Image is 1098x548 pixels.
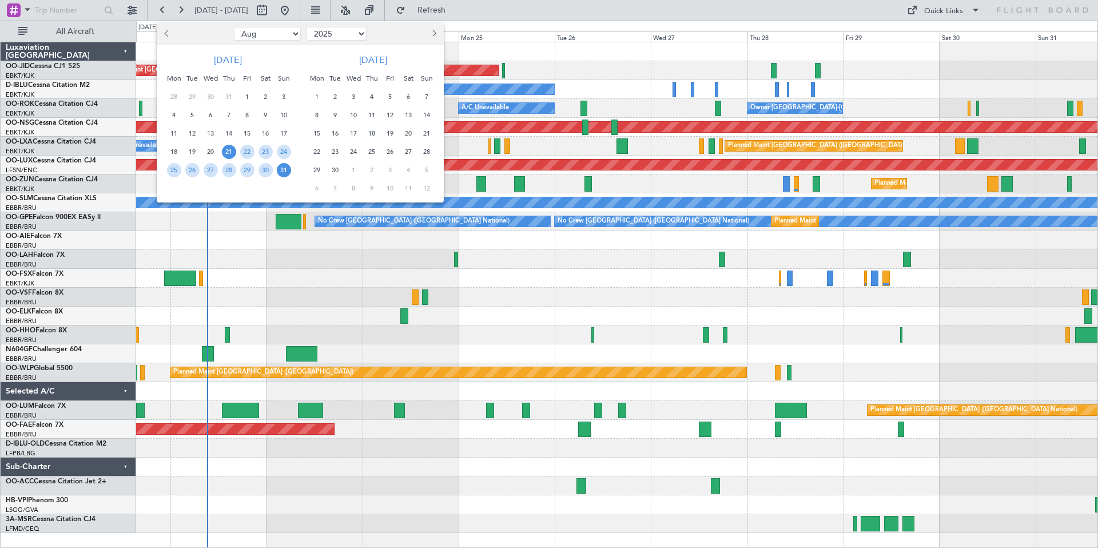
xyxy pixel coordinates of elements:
[308,88,326,106] div: 1-9-2025
[365,108,379,122] span: 11
[183,106,201,124] div: 5-8-2025
[308,179,326,197] div: 6-10-2025
[328,145,343,159] span: 23
[344,161,363,179] div: 1-10-2025
[256,142,274,161] div: 23-8-2025
[238,161,256,179] div: 29-8-2025
[383,126,397,141] span: 19
[401,163,416,177] span: 4
[363,88,381,106] div: 4-9-2025
[240,163,254,177] span: 29
[256,88,274,106] div: 2-8-2025
[363,124,381,142] div: 18-9-2025
[238,69,256,88] div: Fri
[328,181,343,196] span: 7
[310,145,324,159] span: 22
[383,163,397,177] span: 3
[185,145,200,159] span: 19
[381,106,399,124] div: 12-9-2025
[344,124,363,142] div: 17-9-2025
[381,69,399,88] div: Fri
[185,108,200,122] span: 5
[401,181,416,196] span: 11
[417,106,436,124] div: 14-9-2025
[258,90,273,104] span: 2
[201,88,220,106] div: 30-7-2025
[183,142,201,161] div: 19-8-2025
[310,126,324,141] span: 15
[401,90,416,104] span: 6
[381,161,399,179] div: 3-10-2025
[222,108,236,122] span: 7
[238,124,256,142] div: 15-8-2025
[277,163,291,177] span: 31
[363,69,381,88] div: Thu
[328,108,343,122] span: 9
[222,145,236,159] span: 21
[167,108,181,122] span: 4
[183,161,201,179] div: 26-8-2025
[326,88,344,106] div: 2-9-2025
[201,106,220,124] div: 6-8-2025
[220,88,238,106] div: 31-7-2025
[344,142,363,161] div: 24-9-2025
[381,142,399,161] div: 26-9-2025
[240,126,254,141] span: 15
[363,106,381,124] div: 11-9-2025
[363,161,381,179] div: 2-10-2025
[310,163,324,177] span: 29
[381,179,399,197] div: 10-10-2025
[165,106,183,124] div: 4-8-2025
[234,27,301,41] select: Select month
[420,163,434,177] span: 5
[328,90,343,104] span: 2
[363,142,381,161] div: 25-9-2025
[165,142,183,161] div: 18-8-2025
[220,69,238,88] div: Thu
[220,124,238,142] div: 14-8-2025
[204,108,218,122] span: 6
[274,161,293,179] div: 31-8-2025
[417,69,436,88] div: Sun
[420,145,434,159] span: 28
[326,179,344,197] div: 7-10-2025
[365,181,379,196] span: 9
[417,124,436,142] div: 21-9-2025
[220,142,238,161] div: 21-8-2025
[307,27,367,41] select: Select year
[383,181,397,196] span: 10
[308,124,326,142] div: 15-9-2025
[256,106,274,124] div: 9-8-2025
[183,88,201,106] div: 29-7-2025
[347,126,361,141] span: 17
[420,90,434,104] span: 7
[258,126,273,141] span: 16
[308,161,326,179] div: 29-9-2025
[326,142,344,161] div: 23-9-2025
[399,124,417,142] div: 20-9-2025
[326,124,344,142] div: 16-9-2025
[310,108,324,122] span: 8
[185,90,200,104] span: 29
[383,90,397,104] span: 5
[328,163,343,177] span: 30
[347,90,361,104] span: 3
[277,126,291,141] span: 17
[310,181,324,196] span: 6
[399,161,417,179] div: 4-10-2025
[401,126,416,141] span: 20
[399,106,417,124] div: 13-9-2025
[165,69,183,88] div: Mon
[274,69,293,88] div: Sun
[201,69,220,88] div: Wed
[238,142,256,161] div: 22-8-2025
[277,90,291,104] span: 3
[238,106,256,124] div: 8-8-2025
[183,69,201,88] div: Tue
[381,124,399,142] div: 19-9-2025
[167,163,181,177] span: 25
[417,142,436,161] div: 28-9-2025
[185,163,200,177] span: 26
[381,88,399,106] div: 5-9-2025
[417,161,436,179] div: 5-10-2025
